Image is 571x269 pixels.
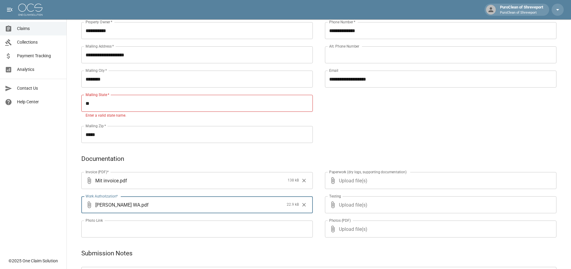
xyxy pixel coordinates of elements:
label: Work Authorization* [86,194,118,199]
p: PuroClean of Shreveport [500,10,543,15]
span: Help Center [17,99,62,105]
label: Photo Link [86,218,103,223]
span: Contact Us [17,85,62,91]
label: Mailing Zip [86,123,106,128]
button: open drawer [4,4,16,16]
span: Upload file(s) [339,221,540,237]
button: Clear [299,200,309,209]
label: Paperwork (dry logs, supporting documentation) [329,169,407,174]
span: 138 kB [288,178,299,184]
span: Upload file(s) [339,196,540,213]
span: . pdf [140,201,149,208]
img: ocs-logo-white-transparent.png [18,4,42,16]
label: Mailing State [86,92,109,97]
span: Payment Tracking [17,53,62,59]
span: [PERSON_NAME] WA [95,201,140,208]
span: . pdf [119,177,127,184]
label: Mailing City [86,68,107,73]
label: Phone Number [329,19,355,25]
label: Alt. Phone Number [329,44,359,49]
div: PuroClean of Shreveport [498,4,546,15]
span: Mit invoice [95,177,119,184]
span: Analytics [17,66,62,73]
span: Upload file(s) [339,172,540,189]
label: Photos (PDF) [329,218,351,223]
span: 22.9 kB [287,202,299,208]
label: Testing [329,194,341,199]
div: © 2025 One Claim Solution [8,258,58,264]
p: Enter a valid state name. [86,113,309,119]
span: Claims [17,25,62,32]
label: Email [329,68,338,73]
span: Collections [17,39,62,45]
label: Mailing Address [86,44,114,49]
label: Invoice (PDF)* [86,169,109,174]
label: Property Owner [86,19,113,25]
button: Clear [299,176,309,185]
